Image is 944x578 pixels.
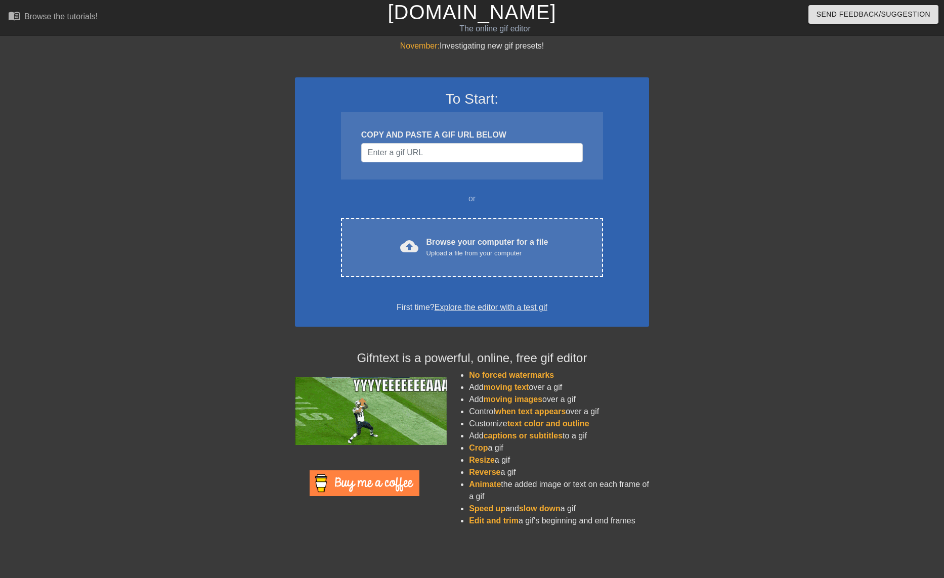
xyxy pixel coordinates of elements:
div: The online gif editor [320,23,670,35]
div: COPY AND PASTE A GIF URL BELOW [361,129,583,141]
a: [DOMAIN_NAME] [388,1,556,23]
li: a gif [469,454,649,466]
img: Buy Me A Coffee [310,470,419,496]
h3: To Start: [308,91,636,108]
span: captions or subtitles [484,431,563,440]
span: Edit and trim [469,516,519,525]
h4: Gifntext is a powerful, online, free gif editor [295,351,649,366]
span: Send Feedback/Suggestion [817,8,930,21]
input: Username [361,143,583,162]
div: First time? [308,301,636,314]
button: Send Feedback/Suggestion [808,5,938,24]
li: Add to a gif [469,430,649,442]
li: a gif's beginning and end frames [469,515,649,527]
span: Crop [469,443,488,452]
a: Browse the tutorials! [8,10,98,25]
li: and a gif [469,503,649,515]
span: slow down [519,504,561,513]
span: Reverse [469,468,500,476]
img: football_small.gif [295,377,447,445]
span: Speed up [469,504,505,513]
span: No forced watermarks [469,371,554,379]
span: Resize [469,456,495,464]
span: November: [400,41,440,50]
a: Explore the editor with a test gif [435,303,547,312]
li: Add over a gif [469,393,649,406]
div: Browse the tutorials! [24,12,98,21]
li: a gif [469,466,649,478]
div: Investigating new gif presets! [295,40,649,52]
span: Animate [469,480,501,488]
span: cloud_upload [400,237,418,255]
div: Browse your computer for a file [426,236,548,258]
span: moving images [484,395,542,404]
div: or [321,193,623,205]
li: Customize [469,418,649,430]
li: Control over a gif [469,406,649,418]
li: the added image or text on each frame of a gif [469,478,649,503]
span: moving text [484,383,529,391]
span: when text appears [495,407,566,416]
li: Add over a gif [469,381,649,393]
li: a gif [469,442,649,454]
span: text color and outline [507,419,589,428]
span: menu_book [8,10,20,22]
div: Upload a file from your computer [426,248,548,258]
